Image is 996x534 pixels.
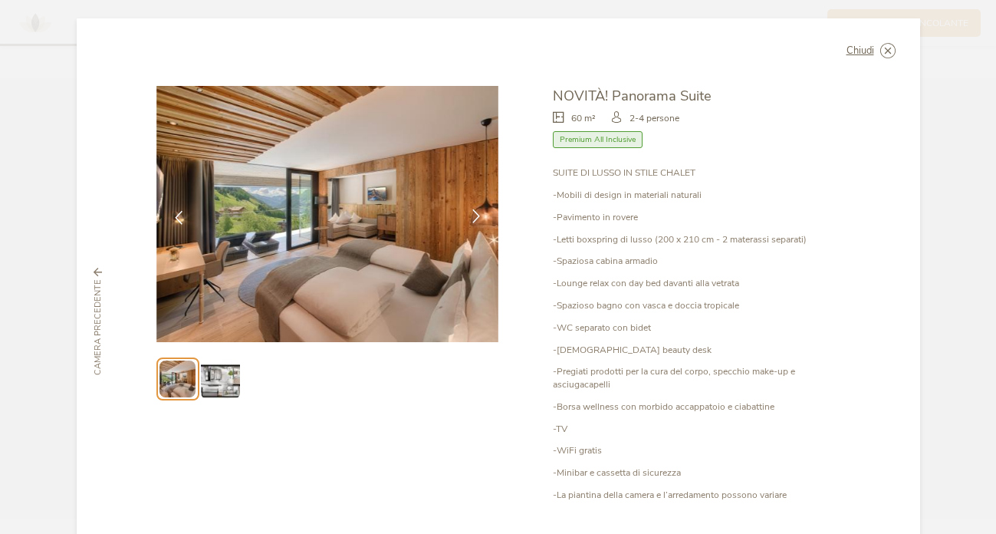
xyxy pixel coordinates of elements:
[553,233,840,246] p: -Letti boxspring di lusso (200 x 210 cm - 2 materassi separati)
[553,423,840,436] p: -TV
[553,189,840,202] p: -Mobili di design in materiali naturali
[553,131,643,149] span: Premium All Inclusive
[553,211,840,224] p: -Pavimento in rovere
[553,444,840,457] p: -WiFi gratis
[553,321,840,335] p: -WC separato con bidet
[156,86,498,342] img: NOVITÀ! Panorama Suite
[553,466,840,480] p: -Minibar e cassetta di sicurezza
[629,112,679,125] span: 2-4 persone
[92,279,104,375] span: Camera precedente
[571,112,596,125] span: 60 m²
[553,489,840,502] p: -La piantina della camera e l’arredamento possono variare
[553,255,840,268] p: -Spaziosa cabina armadio
[553,166,840,180] p: SUITE DI LUSSO IN STILE CHALET
[553,400,840,414] p: -Borsa wellness con morbido accappatoio e ciabattine
[553,299,840,312] p: -Spazioso bagno con vasca e doccia tropicale
[201,359,240,398] img: Preview
[553,86,712,105] span: NOVITÀ! Panorama Suite
[553,365,840,391] p: -Pregiati prodotti per la cura del corpo, specchio make-up e asciugacapelli
[553,277,840,290] p: -Lounge relax con day bed davanti alla vetrata
[159,361,196,397] img: Preview
[553,344,840,357] p: -[DEMOGRAPHIC_DATA] beauty desk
